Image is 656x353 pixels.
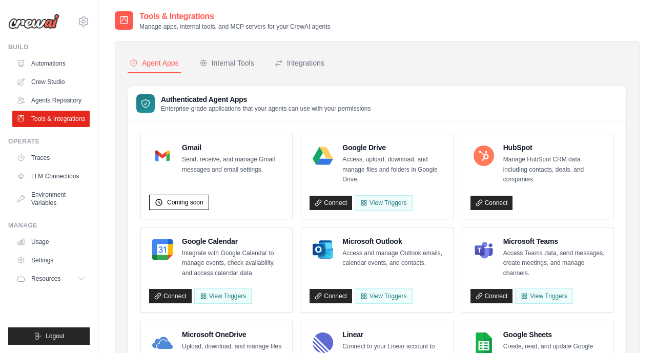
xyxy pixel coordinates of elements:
span: Coming soon [167,198,203,206]
span: Logout [46,332,65,340]
h4: Gmail [182,142,284,153]
p: Manage apps, internal tools, and MCP servers for your CrewAI agents [139,23,331,31]
h4: Linear [342,329,444,340]
a: Traces [12,150,90,166]
h3: Authenticated Agent Apps [161,94,371,105]
div: Agent Apps [130,58,179,68]
img: Microsoft OneDrive Logo [152,333,173,353]
span: Resources [31,275,60,283]
img: Microsoft Teams Logo [474,239,494,260]
a: Connect [470,289,513,303]
a: Settings [12,252,90,268]
img: Logo [8,14,59,29]
h4: Google Calendar [182,236,284,246]
a: Connect [310,289,352,303]
button: Logout [8,327,90,345]
: View Triggers [355,195,412,211]
p: Enterprise-grade applications that your agents can use with your permissions [161,105,371,113]
a: Environment Variables [12,186,90,211]
button: Resources [12,271,90,287]
p: Manage HubSpot CRM data including contacts, deals, and companies. [503,155,605,185]
p: Access Teams data, send messages, create meetings, and manage channels. [503,248,605,279]
img: Gmail Logo [152,146,173,166]
button: Agent Apps [128,54,181,73]
img: Google Sheets Logo [474,333,494,353]
p: Access and manage Outlook emails, calendar events, and contacts. [342,248,444,268]
p: Access, upload, download, and manage files and folders in Google Drive. [342,155,444,185]
h2: Tools & Integrations [139,10,331,23]
: View Triggers [515,288,572,304]
img: Google Calendar Logo [152,239,173,260]
div: Build [8,43,90,51]
img: HubSpot Logo [474,146,494,166]
: View Triggers [355,288,412,304]
p: Integrate with Google Calendar to manage events, check availability, and access calendar data. [182,248,284,279]
p: Send, receive, and manage Gmail messages and email settings. [182,155,284,175]
div: Operate [8,137,90,146]
div: Manage [8,221,90,230]
button: View Triggers [194,288,252,304]
h4: Microsoft Outlook [342,236,444,246]
img: Microsoft Outlook Logo [313,239,333,260]
h4: Microsoft Teams [503,236,605,246]
div: Integrations [275,58,324,68]
h4: Google Sheets [503,329,605,340]
h4: Google Drive [342,142,444,153]
a: Connect [470,196,513,210]
a: LLM Connections [12,168,90,184]
a: Agents Repository [12,92,90,109]
a: Tools & Integrations [12,111,90,127]
button: Integrations [273,54,326,73]
div: Internal Tools [199,58,254,68]
button: Internal Tools [197,54,256,73]
a: Automations [12,55,90,72]
img: Linear Logo [313,333,333,353]
img: Google Drive Logo [313,146,333,166]
a: Usage [12,234,90,250]
h4: HubSpot [503,142,605,153]
a: Crew Studio [12,74,90,90]
h4: Microsoft OneDrive [182,329,284,340]
a: Connect [310,196,352,210]
a: Connect [149,289,192,303]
